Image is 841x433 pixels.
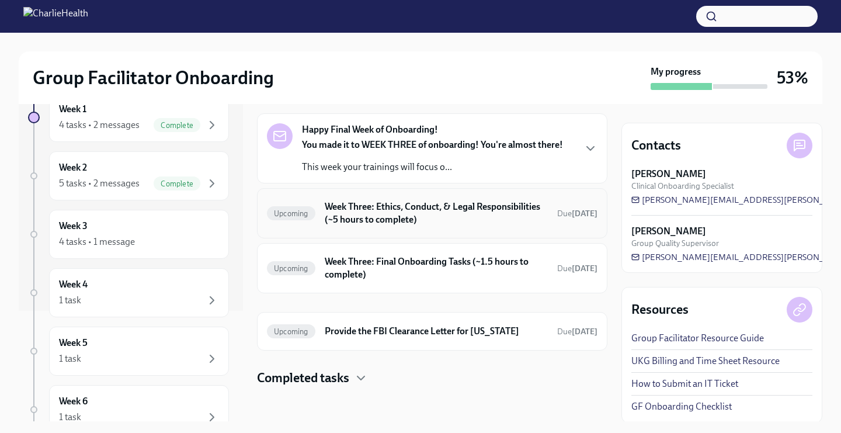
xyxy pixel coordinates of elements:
[59,220,88,233] h6: Week 3
[325,255,548,281] h6: Week Three: Final Onboarding Tasks (~1.5 hours to complete)
[651,65,701,78] strong: My progress
[154,121,200,130] span: Complete
[28,93,229,142] a: Week 14 tasks • 2 messagesComplete
[557,327,597,337] span: Due
[777,67,808,88] h3: 53%
[23,7,88,26] img: CharlieHealth
[572,327,597,337] strong: [DATE]
[325,200,548,226] h6: Week Three: Ethics, Conduct, & Legal Responsibilities (~5 hours to complete)
[257,369,349,387] h4: Completed tasks
[302,161,563,174] p: This week your trainings will focus o...
[267,264,315,273] span: Upcoming
[59,235,135,248] div: 4 tasks • 1 message
[631,355,780,368] a: UKG Billing and Time Sheet Resource
[59,294,81,307] div: 1 task
[557,263,597,274] span: October 4th, 2025 10:00
[59,119,140,131] div: 4 tasks • 2 messages
[59,395,88,408] h6: Week 6
[631,181,734,192] span: Clinical Onboarding Specialist
[631,400,732,413] a: GF Onboarding Checklist
[557,264,597,273] span: Due
[33,66,274,89] h2: Group Facilitator Onboarding
[557,209,597,219] span: Due
[28,268,229,317] a: Week 41 task
[154,179,200,188] span: Complete
[59,352,81,365] div: 1 task
[28,327,229,376] a: Week 51 task
[631,225,706,238] strong: [PERSON_NAME]
[302,123,438,136] strong: Happy Final Week of Onboarding!
[267,209,315,218] span: Upcoming
[59,161,87,174] h6: Week 2
[28,151,229,200] a: Week 25 tasks • 2 messagesComplete
[59,177,140,190] div: 5 tasks • 2 messages
[257,369,607,387] div: Completed tasks
[631,332,764,345] a: Group Facilitator Resource Guide
[631,168,706,181] strong: [PERSON_NAME]
[302,139,563,150] strong: You made it to WEEK THREE of onboarding! You're almost there!
[572,264,597,273] strong: [DATE]
[59,411,81,424] div: 1 task
[631,238,719,249] span: Group Quality Supervisor
[267,322,597,341] a: UpcomingProvide the FBI Clearance Letter for [US_STATE]Due[DATE]
[59,337,88,349] h6: Week 5
[557,208,597,219] span: October 6th, 2025 10:00
[59,278,88,291] h6: Week 4
[325,325,548,338] h6: Provide the FBI Clearance Letter for [US_STATE]
[557,326,597,337] span: October 21st, 2025 10:00
[631,301,689,318] h4: Resources
[572,209,597,219] strong: [DATE]
[267,327,315,336] span: Upcoming
[59,103,86,116] h6: Week 1
[267,253,597,283] a: UpcomingWeek Three: Final Onboarding Tasks (~1.5 hours to complete)Due[DATE]
[28,210,229,259] a: Week 34 tasks • 1 message
[631,377,738,390] a: How to Submit an IT Ticket
[631,137,681,154] h4: Contacts
[267,198,597,228] a: UpcomingWeek Three: Ethics, Conduct, & Legal Responsibilities (~5 hours to complete)Due[DATE]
